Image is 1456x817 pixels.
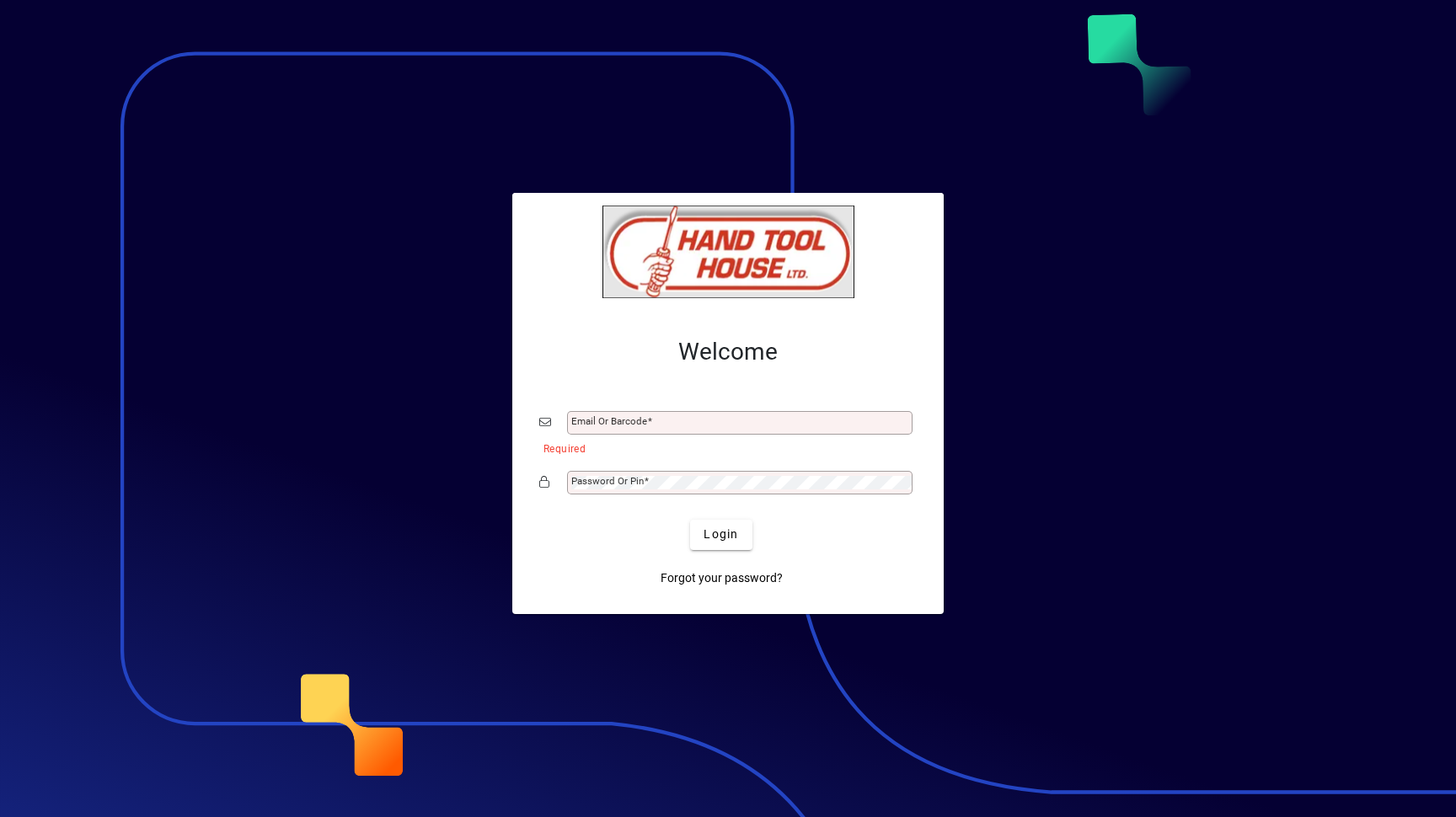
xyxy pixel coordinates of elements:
a: Forgot your password? [654,563,790,594]
mat-label: Password or Pin [571,475,644,487]
mat-error: Required [543,439,903,457]
span: Login [704,526,738,543]
mat-label: Email or Barcode [571,415,647,427]
button: Login [690,520,752,550]
h2: Welcome [539,338,917,366]
span: Forgot your password? [661,569,783,587]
